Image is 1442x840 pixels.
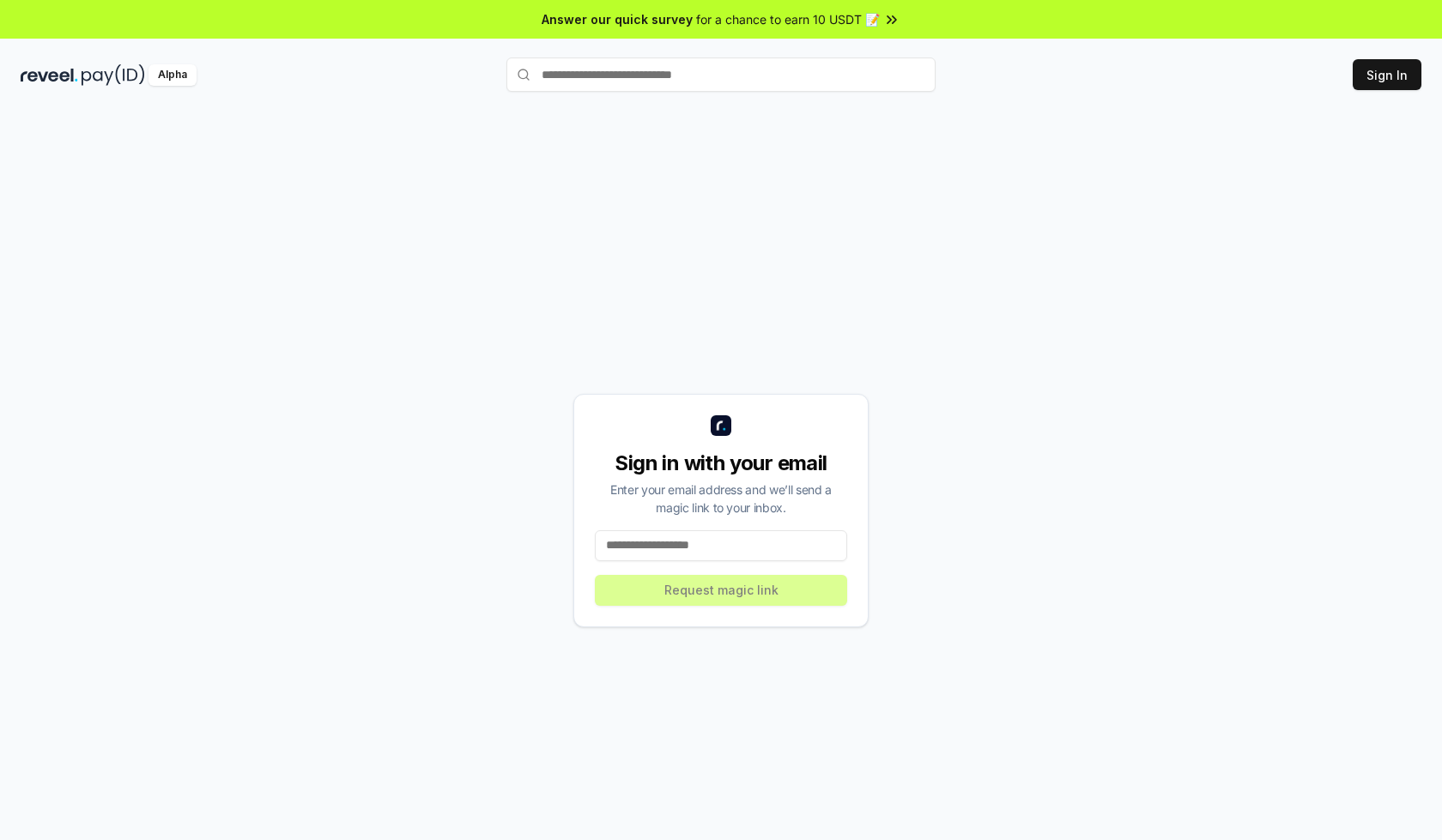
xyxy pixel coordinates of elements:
[21,64,78,86] img: reveel_dark
[1353,59,1421,90] button: Sign In
[696,10,880,28] span: for a chance to earn 10 USDT 📝
[711,415,731,436] img: logo_small
[542,10,693,28] span: Answer our quick survey
[82,64,145,86] img: pay_id
[595,450,847,477] div: Sign in with your email
[595,480,847,517] div: Enter your email address and we’ll send a magic link to your inbox.
[148,64,197,86] div: Alpha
